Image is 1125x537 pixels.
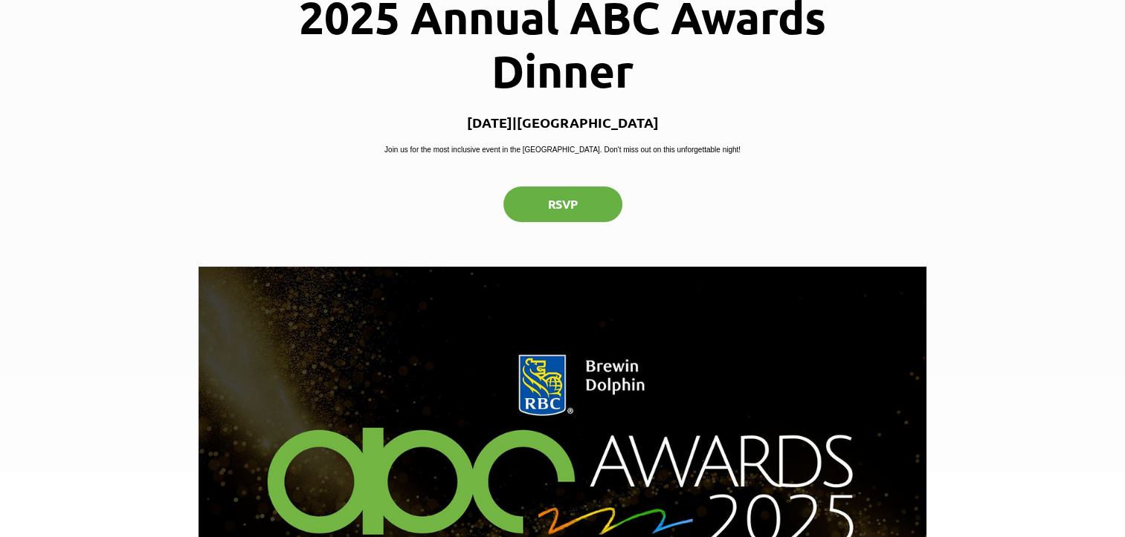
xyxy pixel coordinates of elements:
p: Join us for the most inclusive event in the [GEOGRAPHIC_DATA]. Don't miss out on this unforgettab... [384,144,741,155]
span: | [512,114,517,131]
p: [DATE] [467,114,512,131]
button: RSVP [503,186,622,222]
p: [GEOGRAPHIC_DATA] [517,114,659,131]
